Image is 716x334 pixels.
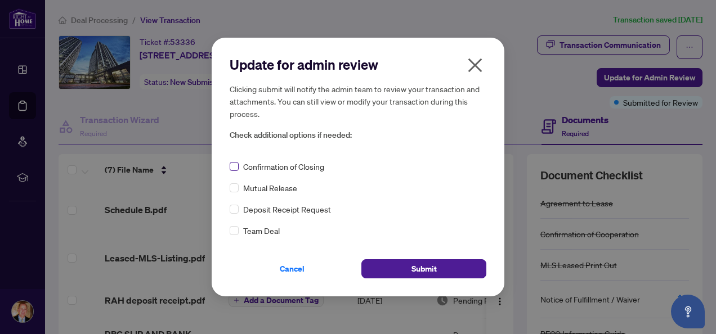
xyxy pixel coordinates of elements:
button: Submit [361,259,486,278]
h5: Clicking submit will notify the admin team to review your transaction and attachments. You can st... [230,83,486,120]
span: Confirmation of Closing [243,160,324,173]
span: Check additional options if needed: [230,129,486,142]
span: Mutual Release [243,182,297,194]
h2: Update for admin review [230,56,486,74]
span: Deposit Receipt Request [243,203,331,215]
span: Submit [411,260,437,278]
span: close [466,56,484,74]
span: Team Deal [243,224,280,237]
button: Cancel [230,259,355,278]
button: Open asap [671,295,705,328]
span: Cancel [280,260,305,278]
